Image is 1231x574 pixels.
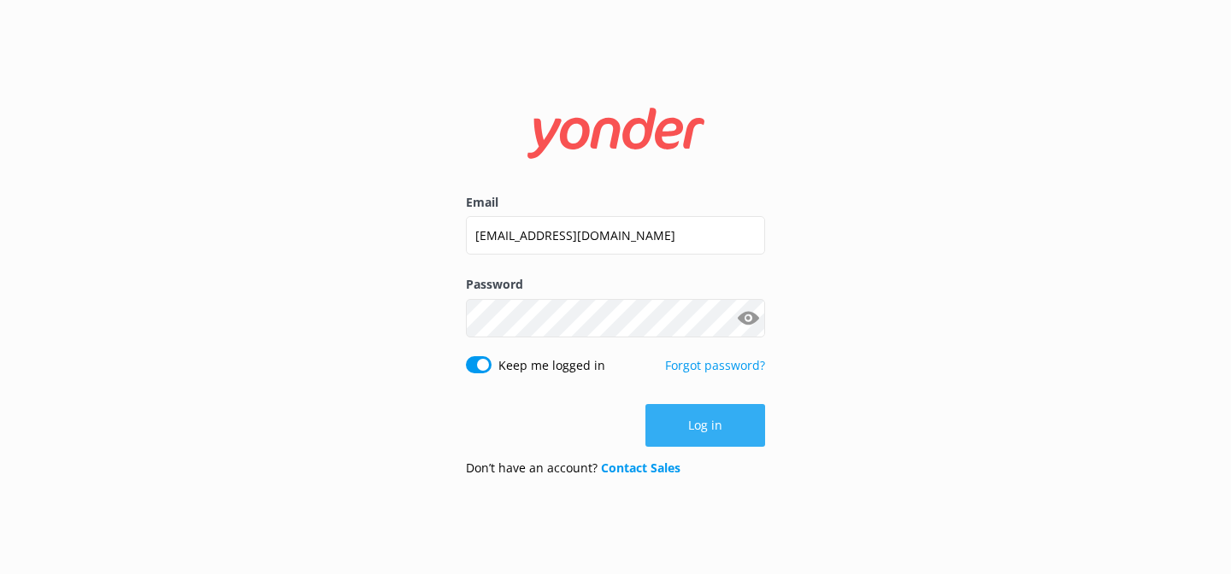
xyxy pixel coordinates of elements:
[466,275,765,294] label: Password
[601,460,680,476] a: Contact Sales
[466,216,765,255] input: user@emailaddress.com
[498,356,605,375] label: Keep me logged in
[665,357,765,373] a: Forgot password?
[466,459,680,477] p: Don’t have an account?
[466,193,765,212] label: Email
[645,404,765,447] button: Log in
[731,301,765,335] button: Show password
